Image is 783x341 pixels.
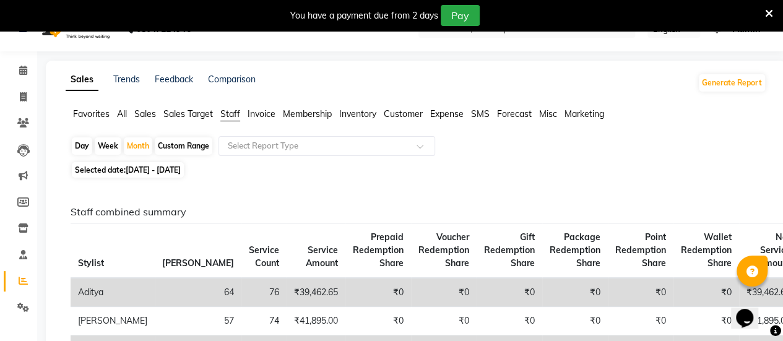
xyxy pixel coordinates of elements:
[306,244,338,269] span: Service Amount
[71,307,155,335] td: [PERSON_NAME]
[539,108,557,119] span: Misc
[441,5,480,26] button: Pay
[542,278,608,307] td: ₹0
[113,74,140,85] a: Trends
[124,137,152,155] div: Month
[673,278,739,307] td: ₹0
[384,108,423,119] span: Customer
[249,244,279,269] span: Service Count
[565,108,604,119] span: Marketing
[78,257,104,269] span: Stylist
[673,307,739,335] td: ₹0
[290,9,438,22] div: You have a payment due from 2 days
[345,278,411,307] td: ₹0
[542,307,608,335] td: ₹0
[155,137,212,155] div: Custom Range
[162,257,234,269] span: [PERSON_NAME]
[345,307,411,335] td: ₹0
[241,278,287,307] td: 76
[155,307,241,335] td: 57
[71,278,155,307] td: Aditya
[550,231,600,269] span: Package Redemption Share
[699,74,765,92] button: Generate Report
[248,108,275,119] span: Invoice
[241,307,287,335] td: 74
[95,137,121,155] div: Week
[66,69,98,91] a: Sales
[411,307,477,335] td: ₹0
[484,231,535,269] span: Gift Redemption Share
[608,307,673,335] td: ₹0
[477,307,542,335] td: ₹0
[287,307,345,335] td: ₹41,895.00
[283,108,332,119] span: Membership
[615,231,666,269] span: Point Redemption Share
[72,137,92,155] div: Day
[353,231,404,269] span: Prepaid Redemption Share
[71,206,756,218] h6: Staff combined summary
[72,162,184,178] span: Selected date:
[608,278,673,307] td: ₹0
[339,108,376,119] span: Inventory
[155,278,241,307] td: 64
[418,231,469,269] span: Voucher Redemption Share
[411,278,477,307] td: ₹0
[155,74,193,85] a: Feedback
[430,108,464,119] span: Expense
[220,108,240,119] span: Staff
[208,74,256,85] a: Comparison
[134,108,156,119] span: Sales
[117,108,127,119] span: All
[287,278,345,307] td: ₹39,462.65
[73,108,110,119] span: Favorites
[731,291,771,329] iframe: chat widget
[471,108,490,119] span: SMS
[126,165,181,175] span: [DATE] - [DATE]
[497,108,532,119] span: Forecast
[477,278,542,307] td: ₹0
[163,108,213,119] span: Sales Target
[681,231,732,269] span: Wallet Redemption Share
